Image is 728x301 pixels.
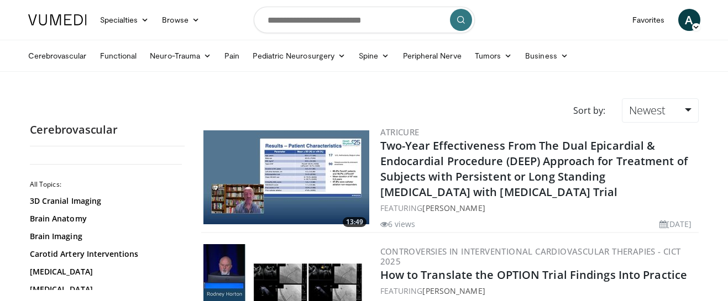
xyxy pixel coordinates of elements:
[629,103,666,118] span: Newest
[30,266,179,277] a: [MEDICAL_DATA]
[93,45,144,67] a: Functional
[30,249,179,260] a: Carotid Artery Interventions
[218,45,246,67] a: Pain
[396,45,468,67] a: Peripheral Nerve
[343,217,366,227] span: 13:49
[203,130,369,224] a: 13:49
[518,45,575,67] a: Business
[380,218,416,230] li: 6 views
[678,9,700,31] a: A
[622,98,698,123] a: Newest
[380,267,688,282] a: How to Translate the OPTION Trial Findings Into Practice
[352,45,396,67] a: Spine
[93,9,156,31] a: Specialties
[468,45,519,67] a: Tumors
[30,123,185,137] h2: Cerebrovascular
[659,218,692,230] li: [DATE]
[380,246,681,267] a: Controversies in Interventional Cardiovascular Therapies - CICT 2025
[203,130,369,224] img: d49d62a5-512d-4aac-be3a-4c75b2704bf2.300x170_q85_crop-smart_upscale.jpg
[30,231,179,242] a: Brain Imaging
[380,285,696,297] div: FEATURING
[422,203,485,213] a: [PERSON_NAME]
[30,196,179,207] a: 3D Cranial Imaging
[30,213,179,224] a: Brain Anatomy
[22,45,93,67] a: Cerebrovascular
[565,98,614,123] div: Sort by:
[143,45,218,67] a: Neuro-Trauma
[380,126,420,138] a: AtriCure
[28,14,87,25] img: VuMedi Logo
[30,180,182,189] h2: All Topics:
[422,286,485,296] a: [PERSON_NAME]
[246,45,352,67] a: Pediatric Neurosurgery
[30,284,179,295] a: [MEDICAL_DATA]
[380,202,696,214] div: FEATURING
[380,138,688,199] a: Two-Year Effectiveness From The Dual Epicardial & Endocardial Procedure (DEEP) Approach for Treat...
[254,7,475,33] input: Search topics, interventions
[626,9,672,31] a: Favorites
[155,9,206,31] a: Browse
